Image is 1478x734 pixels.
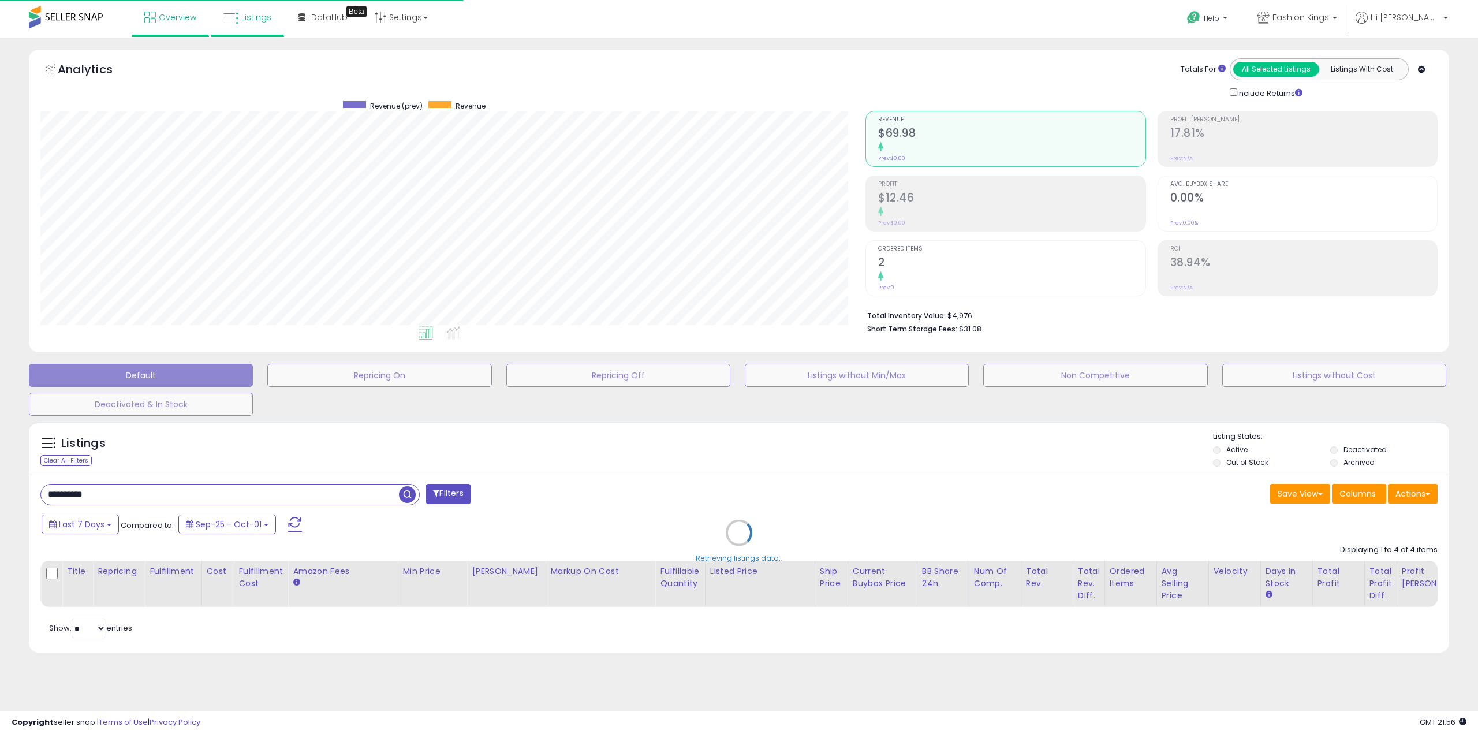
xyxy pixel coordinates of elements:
[878,155,905,162] small: Prev: $0.00
[1170,256,1437,271] h2: 38.94%
[878,191,1145,207] h2: $12.46
[506,364,730,387] button: Repricing Off
[983,364,1207,387] button: Non Competitive
[1170,181,1437,188] span: Avg. Buybox Share
[58,61,135,80] h5: Analytics
[745,364,969,387] button: Listings without Min/Max
[1222,364,1446,387] button: Listings without Cost
[29,364,253,387] button: Default
[878,246,1145,252] span: Ordered Items
[1170,219,1198,226] small: Prev: 0.00%
[878,126,1145,142] h2: $69.98
[1170,284,1193,291] small: Prev: N/A
[159,12,196,23] span: Overview
[1170,191,1437,207] h2: 0.00%
[1233,62,1319,77] button: All Selected Listings
[1170,126,1437,142] h2: 17.81%
[456,101,486,111] span: Revenue
[1170,246,1437,252] span: ROI
[878,181,1145,188] span: Profit
[1186,10,1201,25] i: Get Help
[370,101,423,111] span: Revenue (prev)
[867,324,957,334] b: Short Term Storage Fees:
[1371,12,1440,23] span: Hi [PERSON_NAME]
[959,323,981,334] span: $31.08
[696,553,782,563] div: Retrieving listings data..
[867,311,946,321] b: Total Inventory Value:
[1221,86,1316,99] div: Include Returns
[1170,155,1193,162] small: Prev: N/A
[241,12,271,23] span: Listings
[346,6,367,17] div: Tooltip anchor
[29,393,253,416] button: Deactivated & In Stock
[1170,117,1437,123] span: Profit [PERSON_NAME]
[878,256,1145,271] h2: 2
[311,12,348,23] span: DataHub
[1181,64,1226,75] div: Totals For
[1178,2,1239,38] a: Help
[1204,13,1219,23] span: Help
[878,117,1145,123] span: Revenue
[878,284,894,291] small: Prev: 0
[1356,12,1448,38] a: Hi [PERSON_NAME]
[1272,12,1329,23] span: Fashion Kings
[1319,62,1405,77] button: Listings With Cost
[867,308,1429,322] li: $4,976
[267,364,491,387] button: Repricing On
[878,219,905,226] small: Prev: $0.00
